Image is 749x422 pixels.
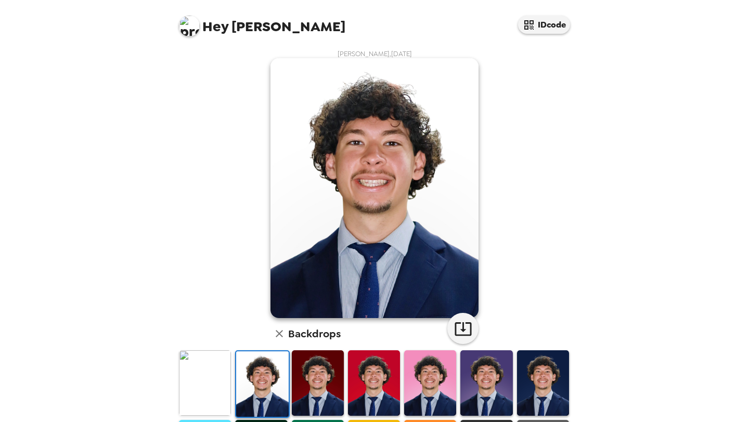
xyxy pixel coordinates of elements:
[338,49,412,58] span: [PERSON_NAME] , [DATE]
[179,350,231,415] img: Original
[202,17,228,36] span: Hey
[270,58,479,318] img: user
[288,325,341,342] h6: Backdrops
[179,16,200,36] img: profile pic
[518,16,570,34] button: IDcode
[179,10,345,34] span: [PERSON_NAME]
